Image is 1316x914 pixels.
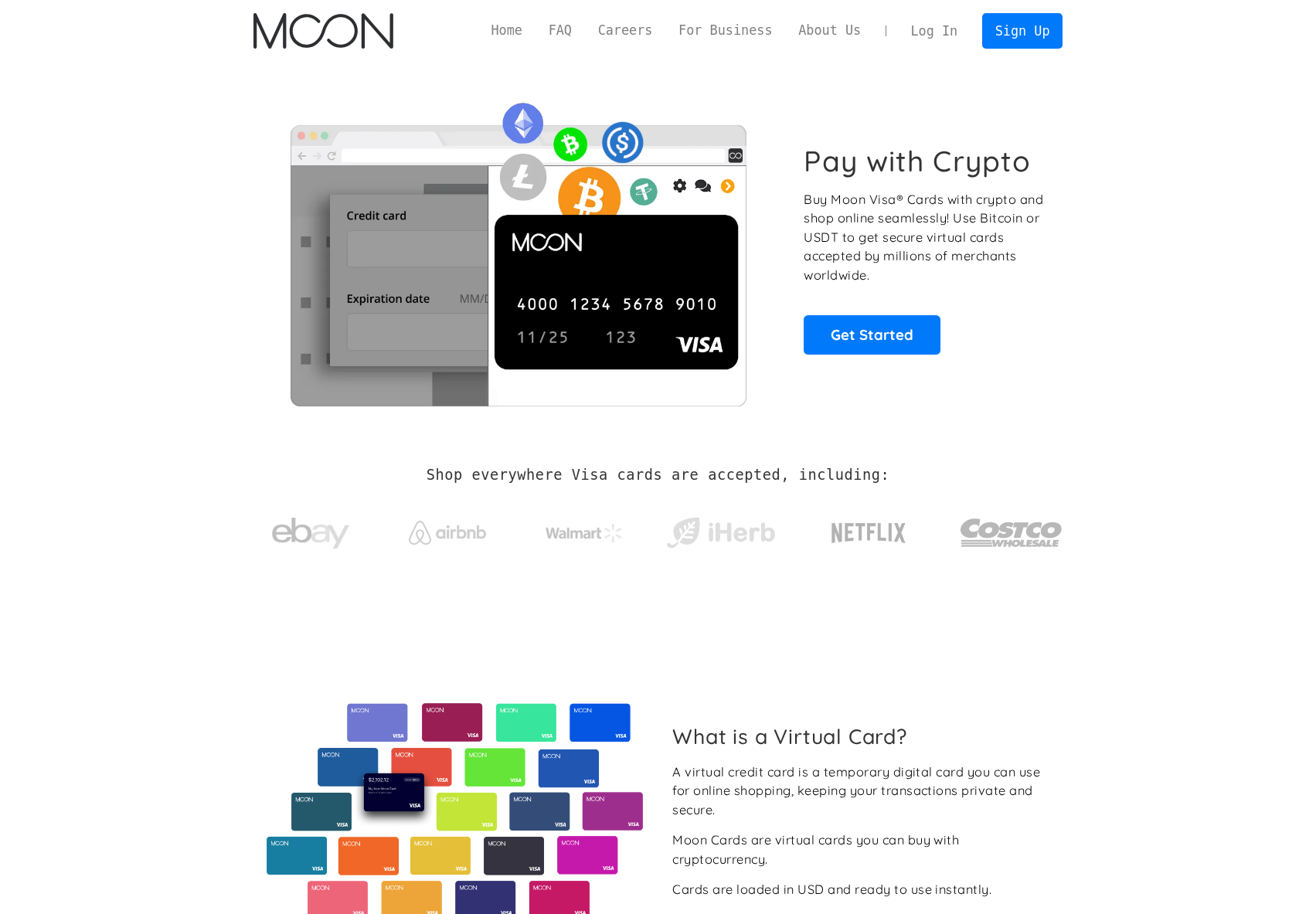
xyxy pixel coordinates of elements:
img: Walmart [546,524,623,542]
img: Costco [960,504,1063,562]
a: Log In [898,14,971,48]
a: Netflix [800,498,938,560]
img: iHerb [663,513,778,553]
a: ebay [253,494,369,566]
div: Moon Cards are virtual cards you can buy with cryptocurrency. [672,831,1050,868]
div: A virtual credit card is a temporary digital card you can use for online shopping, keeping your t... [672,763,1050,820]
img: Netflix [830,514,907,552]
a: Sign Up [982,13,1063,48]
p: Buy Moon Visa® Cards with crypto and shop online seamlessly! Use Bitcoin or USDT to get secure vi... [804,190,1046,285]
a: For Business [665,21,785,40]
a: iHerb [663,498,778,561]
img: ebay [272,509,349,558]
a: Costco [960,488,1063,569]
a: Home [478,21,536,40]
a: Airbnb [389,505,505,552]
img: Airbnb [409,521,486,545]
div: Cards are loaded in USD and ready to use instantly. [672,880,991,899]
a: Walmart [526,508,641,550]
img: Moon Cards let you spend your crypto anywhere Visa is accepted. [253,92,783,406]
h1: Pay with Crypto [804,144,1031,178]
a: Get Started [804,315,940,354]
a: FAQ [536,21,585,40]
img: Moon Logo [253,13,393,49]
a: About Us [785,21,874,40]
h2: Shop everywhere Visa cards are accepted, including: [427,467,889,484]
h2: What is a Virtual Card? [672,724,1050,749]
a: Careers [585,21,665,40]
